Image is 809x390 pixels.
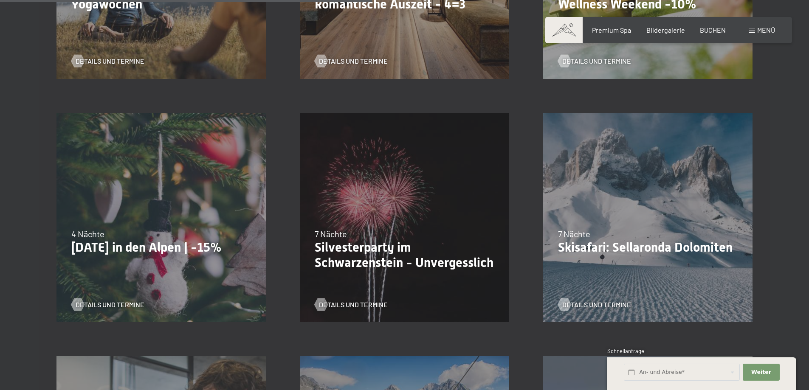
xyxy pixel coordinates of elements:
span: Details und Termine [76,300,144,309]
p: Skisafari: Sellaronda Dolomiten [558,240,738,255]
a: Details und Termine [71,56,144,66]
a: Details und Termine [71,300,144,309]
button: Weiter [743,364,779,381]
p: Silvesterparty im Schwarzenstein - Unvergesslich [315,240,494,270]
span: Details und Termine [319,56,388,66]
a: Details und Termine [315,56,388,66]
a: BUCHEN [700,26,726,34]
a: Details und Termine [315,300,388,309]
span: Details und Termine [562,300,631,309]
a: Details und Termine [558,56,631,66]
span: 4 Nächte [71,229,104,239]
span: Weiter [751,368,771,376]
a: Premium Spa [592,26,631,34]
span: Details und Termine [562,56,631,66]
span: 7 Nächte [315,229,347,239]
span: Details und Termine [319,300,388,309]
a: Details und Termine [558,300,631,309]
span: 7 Nächte [558,229,590,239]
a: Bildergalerie [646,26,685,34]
p: [DATE] in den Alpen | -15% [71,240,251,255]
span: Menü [757,26,775,34]
span: Details und Termine [76,56,144,66]
span: Schnellanfrage [607,348,644,354]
